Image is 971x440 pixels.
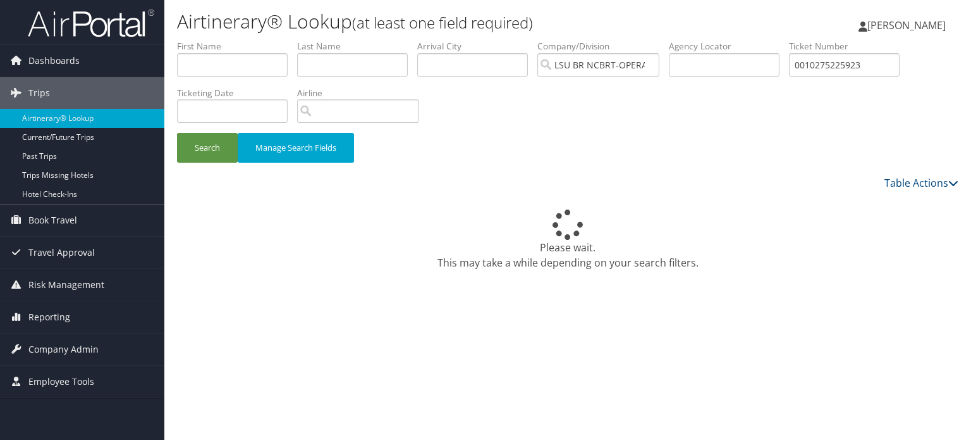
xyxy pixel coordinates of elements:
div: Please wait. This may take a while depending on your search filters. [177,210,958,270]
label: Ticketing Date [177,87,297,99]
span: Dashboards [28,45,80,77]
span: Trips [28,77,50,109]
span: Reporting [28,301,70,333]
label: Ticket Number [789,40,909,53]
label: Airline [297,87,429,99]
span: Travel Approval [28,237,95,268]
small: (at least one field required) [352,12,533,33]
img: airportal-logo.png [28,8,154,38]
label: First Name [177,40,297,53]
button: Manage Search Fields [238,133,354,163]
span: Employee Tools [28,366,94,398]
span: Company Admin [28,334,99,365]
a: Table Actions [884,176,958,190]
button: Search [177,133,238,163]
span: [PERSON_NAME] [867,18,946,32]
label: Last Name [297,40,417,53]
label: Agency Locator [669,40,789,53]
span: Book Travel [28,204,77,236]
label: Arrival City [417,40,537,53]
a: [PERSON_NAME] [858,6,958,44]
span: Risk Management [28,269,104,301]
h1: Airtinerary® Lookup [177,8,698,35]
label: Company/Division [537,40,669,53]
